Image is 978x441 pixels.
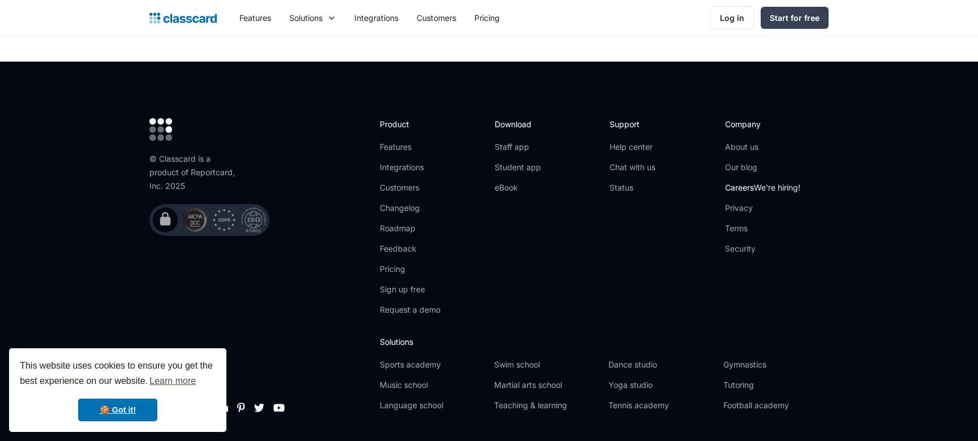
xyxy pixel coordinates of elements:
div: © Classcard is a product of Reportcard, Inc. 2025 [149,152,240,193]
a:  [254,402,264,413]
a: Request a demo [380,304,440,315]
h2: Download [495,118,541,130]
a: Changelog [380,202,440,214]
a: Yoga studio [608,379,714,391]
a: Terms [725,223,800,234]
h2: Solutions [380,336,829,348]
div: Start for free [770,12,820,24]
a: Chat with us [610,162,655,173]
a: Feedback [380,243,440,254]
a: Integrations [345,5,407,31]
a: Pricing [465,5,509,31]
a:  [237,402,245,413]
a: home [149,10,217,26]
a: dismiss cookie message [78,399,157,421]
a: Features [380,141,440,153]
a: Roadmap [380,223,440,234]
h2: Product [380,118,440,130]
a: About us [725,141,800,153]
a: Dance studio [608,359,714,370]
a:  [273,402,285,413]
a: Gymnastics [723,359,829,370]
a: Help center [610,141,655,153]
span: We're hiring! [754,183,800,192]
h2: Company [725,118,800,130]
a: learn more about cookies [148,373,198,390]
a: Staff app [495,141,541,153]
a: Log in [710,6,754,29]
a: Customers [380,182,440,193]
a: Privacy [725,202,800,214]
a: Tutoring [723,379,829,391]
a: Our blog [725,162,800,173]
span: This website uses cookies to ensure you get the best experience on our website. [20,359,216,390]
a: Security [725,243,800,254]
a: Football academy [723,400,829,411]
a: Swim school [494,359,599,370]
a: Music school [380,379,485,391]
a: Start for free [761,7,829,29]
a: Tennis academy [608,400,714,411]
a: Teaching & learning [494,400,599,411]
a: Sign up free [380,284,440,295]
a: CareersWe're hiring! [725,182,800,193]
a: Features [230,5,280,31]
a: Student app [495,162,541,173]
a: Language school [380,400,485,411]
a: Pricing [380,263,440,275]
a: eBook [495,182,541,193]
a: Customers [407,5,465,31]
a: Sports academy [380,359,485,370]
div: Solutions [289,12,323,24]
a: Status [610,182,655,193]
a: Integrations [380,162,440,173]
div: Log in [720,12,744,24]
h2: Support [610,118,655,130]
div: Solutions [280,5,345,31]
a: Martial arts school [494,379,599,391]
div: cookieconsent [9,348,226,432]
